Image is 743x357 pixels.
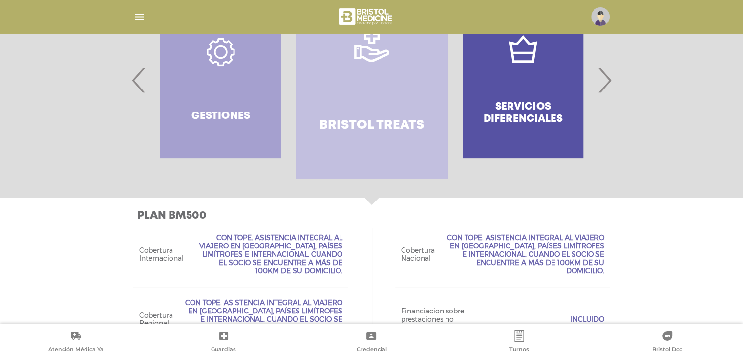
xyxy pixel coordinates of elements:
span: Bristol Doc [652,346,682,355]
span: Con tope. Asistencia integral al viajero en [GEOGRAPHIC_DATA], Países limítrofes e Internacional.... [185,299,342,340]
h3: Plan BM500 [137,209,610,222]
a: Credencial [297,330,446,355]
span: Previous [129,54,149,107]
a: Bristol Doc [593,330,741,355]
img: Cober_menu-lines-white.svg [133,11,146,23]
span: Atención Médica Ya [48,346,104,355]
img: profile-placeholder.svg [591,7,610,26]
span: Next [595,54,614,107]
img: bristol-medicine-blanco.png [337,5,395,28]
a: Atención Médica Ya [2,330,150,355]
span: Incluido [571,315,604,324]
span: Cobertura Internacional [139,246,184,263]
span: Cobertura Regional [139,312,173,328]
span: Guardias [211,346,236,355]
h4: Bristol Treats [319,118,424,133]
span: Con tope. Asistencia integral al viajero en [GEOGRAPHIC_DATA], Países limítrofes e Internacional.... [446,234,604,275]
span: Cobertura Nacional [401,246,435,263]
a: Guardias [150,330,298,355]
span: Financiacion sobre prestaciones no cubiertas [401,307,482,332]
span: Credencial [356,346,386,355]
span: Turnos [509,346,529,355]
a: Turnos [446,330,594,355]
span: Con tope. Asistencia integral al viajero en [GEOGRAPHIC_DATA], Países limítrofes e Internacional.... [195,234,342,275]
